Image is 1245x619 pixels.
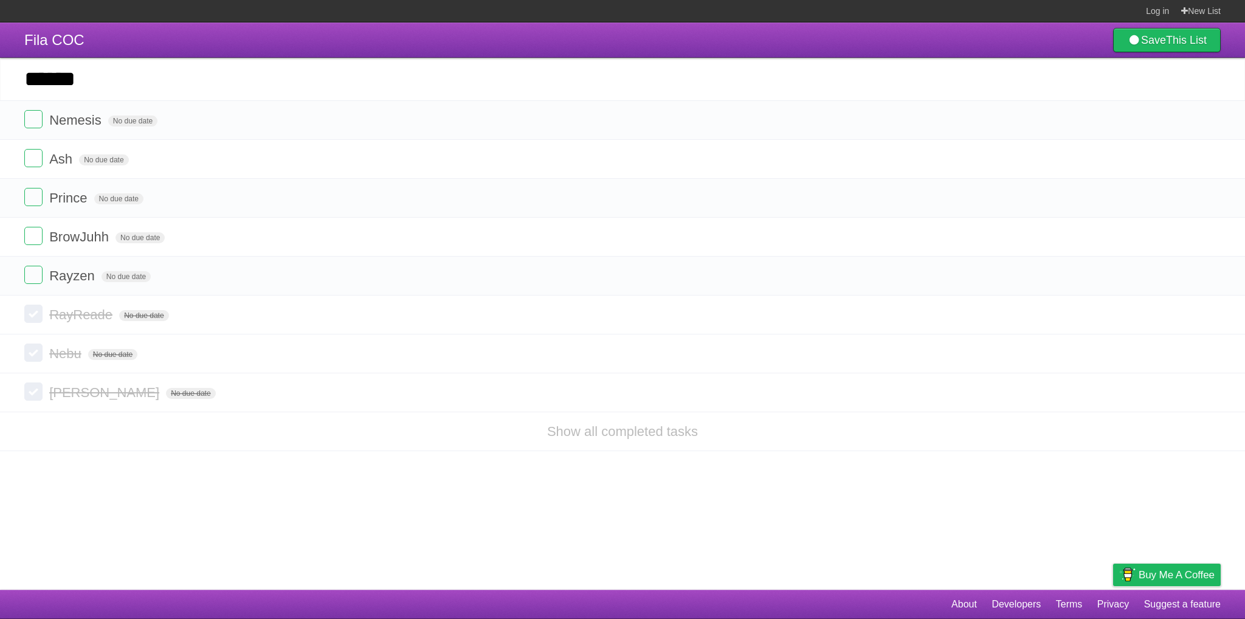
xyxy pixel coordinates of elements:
a: Buy me a coffee [1113,564,1221,586]
label: Done [24,227,43,245]
a: Developers [992,593,1041,616]
span: Buy me a coffee [1139,564,1215,586]
span: Fila COC [24,32,84,48]
span: Nebu [49,346,84,361]
b: This List [1166,34,1207,46]
a: Privacy [1097,593,1129,616]
label: Done [24,344,43,362]
span: No due date [166,388,215,399]
a: Show all completed tasks [547,424,698,439]
label: Done [24,188,43,206]
span: No due date [79,154,128,165]
span: Rayzen [49,268,98,283]
span: No due date [119,310,168,321]
span: No due date [116,232,165,243]
label: Done [24,110,43,128]
span: No due date [88,349,137,360]
span: Nemesis [49,112,105,128]
span: RayReade [49,307,116,322]
a: Suggest a feature [1144,593,1221,616]
span: Prince [49,190,90,206]
label: Done [24,266,43,284]
span: Ash [49,151,75,167]
label: Done [24,305,43,323]
span: No due date [102,271,151,282]
img: Buy me a coffee [1119,564,1136,585]
label: Done [24,382,43,401]
label: Done [24,149,43,167]
a: SaveThis List [1113,28,1221,52]
span: No due date [108,116,157,126]
span: BrowJuhh [49,229,112,244]
a: About [951,593,977,616]
span: [PERSON_NAME] [49,385,162,400]
span: No due date [94,193,143,204]
a: Terms [1056,593,1083,616]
